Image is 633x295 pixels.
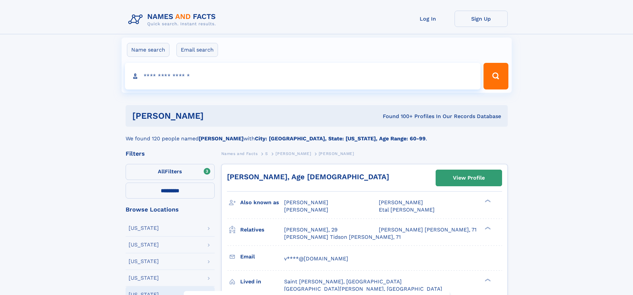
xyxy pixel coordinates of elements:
[129,242,159,247] div: [US_STATE]
[221,149,258,158] a: Names and Facts
[483,199,491,203] div: ❯
[199,135,244,142] b: [PERSON_NAME]
[284,286,442,292] span: [GEOGRAPHIC_DATA][PERSON_NAME], [GEOGRAPHIC_DATA]
[275,149,311,158] a: [PERSON_NAME]
[227,173,389,181] a: [PERSON_NAME], Age [DEMOGRAPHIC_DATA]
[126,127,508,143] div: We found 120 people named with .
[132,112,293,120] h1: [PERSON_NAME]
[129,259,159,264] div: [US_STATE]
[240,276,284,287] h3: Lived in
[284,207,328,213] span: [PERSON_NAME]
[129,275,159,281] div: [US_STATE]
[176,43,218,57] label: Email search
[483,226,491,230] div: ❯
[284,278,402,285] span: Saint [PERSON_NAME], [GEOGRAPHIC_DATA]
[127,43,169,57] label: Name search
[284,226,338,233] a: [PERSON_NAME], 29
[240,224,284,235] h3: Relatives
[379,199,423,206] span: [PERSON_NAME]
[125,63,481,89] input: search input
[379,226,476,233] a: [PERSON_NAME] [PERSON_NAME], 71
[453,170,485,186] div: View Profile
[284,233,401,241] a: [PERSON_NAME] Tidson [PERSON_NAME], 71
[483,278,491,282] div: ❯
[240,197,284,208] h3: Also known as
[379,207,435,213] span: Etal [PERSON_NAME]
[401,11,455,27] a: Log In
[126,151,215,157] div: Filters
[126,164,215,180] label: Filters
[436,170,502,186] a: View Profile
[255,135,426,142] b: City: [GEOGRAPHIC_DATA], State: [US_STATE], Age Range: 60-99
[293,113,501,120] div: Found 100+ Profiles In Our Records Database
[284,199,328,206] span: [PERSON_NAME]
[129,225,159,231] div: [US_STATE]
[240,251,284,262] h3: Email
[265,151,268,156] span: S
[158,168,165,175] span: All
[265,149,268,158] a: S
[275,151,311,156] span: [PERSON_NAME]
[455,11,508,27] a: Sign Up
[126,11,221,29] img: Logo Names and Facts
[483,63,508,89] button: Search Button
[126,207,215,213] div: Browse Locations
[319,151,354,156] span: [PERSON_NAME]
